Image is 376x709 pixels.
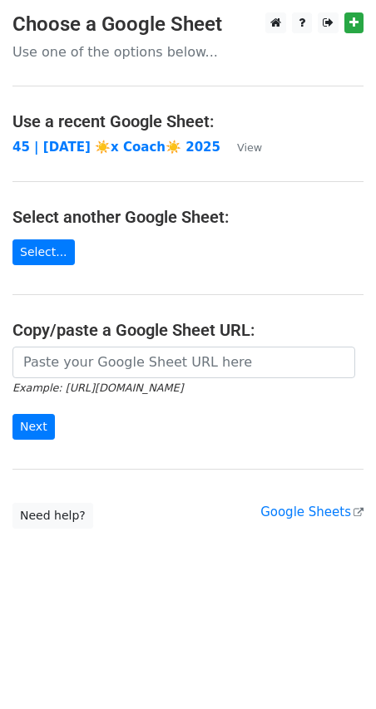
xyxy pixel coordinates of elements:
small: View [237,141,262,154]
input: Paste your Google Sheet URL here [12,347,355,378]
h4: Use a recent Google Sheet: [12,111,364,131]
p: Use one of the options below... [12,43,364,61]
a: Need help? [12,503,93,529]
a: Google Sheets [260,505,364,519]
a: Select... [12,239,75,265]
h4: Select another Google Sheet: [12,207,364,227]
h4: Copy/paste a Google Sheet URL: [12,320,364,340]
h3: Choose a Google Sheet [12,12,364,37]
input: Next [12,414,55,440]
a: 45 | [DATE] ☀️x Coach☀️ 2025 [12,140,220,155]
a: View [220,140,262,155]
small: Example: [URL][DOMAIN_NAME] [12,382,183,394]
